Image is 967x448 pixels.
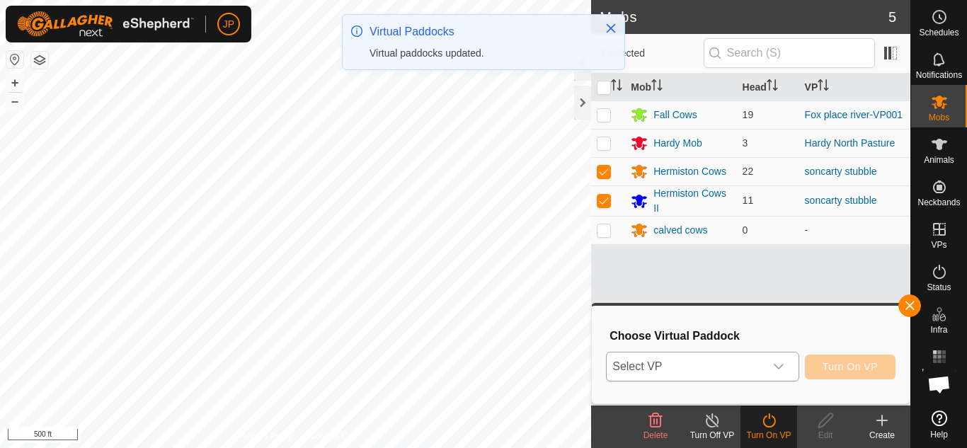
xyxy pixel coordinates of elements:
span: Animals [924,156,954,164]
span: Turn On VP [823,361,878,372]
span: Select VP [607,352,764,381]
div: Turn Off VP [684,429,740,442]
span: Heatmap [922,368,956,377]
p-sorticon: Activate to sort [767,81,778,93]
div: Turn On VP [740,429,797,442]
button: + [6,74,23,91]
span: 19 [743,109,754,120]
span: Neckbands [917,198,960,207]
span: Status [927,283,951,292]
h3: Choose Virtual Paddock [610,329,896,343]
img: Gallagher Logo [17,11,194,37]
th: VP [799,74,910,101]
a: Privacy Policy [240,430,293,442]
span: Infra [930,326,947,334]
div: Hermiston Cows [653,164,726,179]
div: dropdown trigger [765,352,793,381]
a: soncarty stubble [805,195,877,206]
a: Hardy North Pasture [805,137,896,149]
button: – [6,93,23,110]
div: Create [854,429,910,442]
p-sorticon: Activate to sort [818,81,829,93]
span: Help [930,430,948,439]
span: VPs [931,241,946,249]
span: JP [223,17,234,32]
div: Fall Cows [653,108,697,122]
a: Fox place river-VP001 [805,109,903,120]
button: Map Layers [31,52,48,69]
div: Edit [797,429,854,442]
h2: Mobs [600,8,888,25]
a: soncarty stubble [805,166,877,177]
div: Open chat [918,363,961,406]
th: Head [737,74,799,101]
span: 11 [743,195,754,206]
span: Mobs [929,113,949,122]
button: Turn On VP [805,355,896,379]
input: Search (S) [704,38,875,68]
span: Notifications [916,71,962,79]
div: Virtual paddocks updated. [370,46,590,61]
span: 5 [888,6,896,28]
button: Close [601,18,621,38]
div: Hardy Mob [653,136,702,151]
p-sorticon: Activate to sort [611,81,622,93]
p-sorticon: Activate to sort [651,81,663,93]
button: Reset Map [6,51,23,68]
span: 0 [743,224,748,236]
a: Help [911,405,967,444]
div: Hermiston Cows II [653,186,731,216]
span: 2 selected [600,46,703,61]
th: Mob [625,74,736,101]
span: Schedules [919,28,959,37]
a: Contact Us [309,430,351,442]
span: 3 [743,137,748,149]
span: 22 [743,166,754,177]
td: - [799,216,910,244]
div: calved cows [653,223,707,238]
span: Delete [643,430,668,440]
div: Virtual Paddocks [370,23,590,40]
